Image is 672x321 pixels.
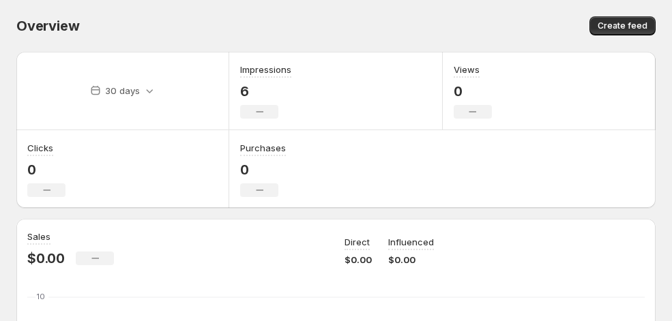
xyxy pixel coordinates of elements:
h3: Views [454,63,480,76]
h3: Clicks [27,141,53,155]
h3: Impressions [240,63,291,76]
p: Influenced [388,235,434,249]
p: Direct [345,235,370,249]
p: 0 [454,83,492,100]
p: 6 [240,83,291,100]
span: Overview [16,18,79,34]
h3: Sales [27,230,50,243]
p: 0 [27,162,65,178]
p: $0.00 [388,253,434,266]
h3: Purchases [240,141,286,155]
p: 30 days [105,84,140,97]
p: $0.00 [345,253,372,266]
text: 10 [37,292,45,301]
p: 0 [240,162,286,178]
button: Create feed [589,16,656,35]
span: Create feed [598,20,647,31]
p: $0.00 [27,250,65,266]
